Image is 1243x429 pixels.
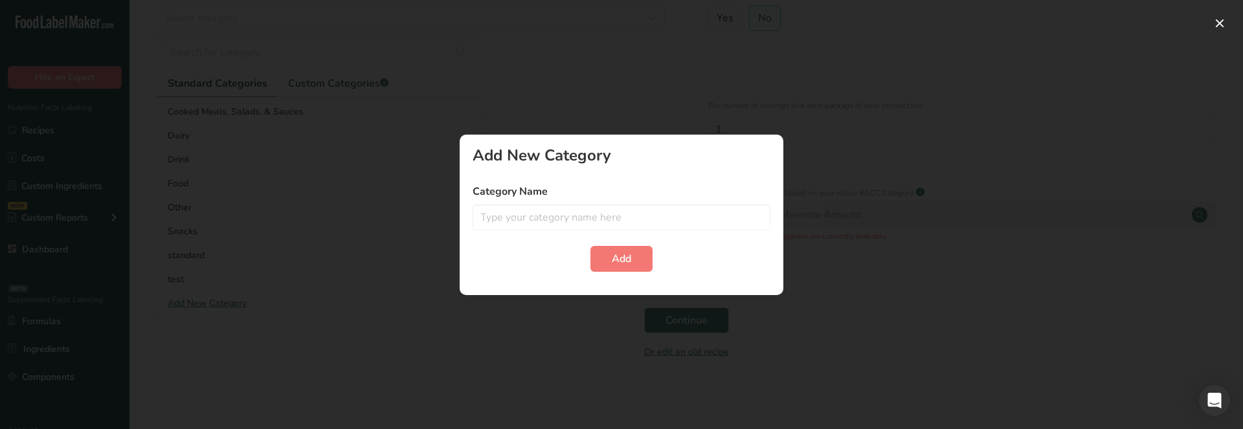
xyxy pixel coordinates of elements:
label: Category Name [473,184,770,199]
input: Type your category name here [473,204,770,230]
div: Open Intercom Messenger [1199,385,1230,416]
span: Add [612,251,631,267]
div: Add New Category [473,148,770,163]
button: Add [590,246,653,272]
